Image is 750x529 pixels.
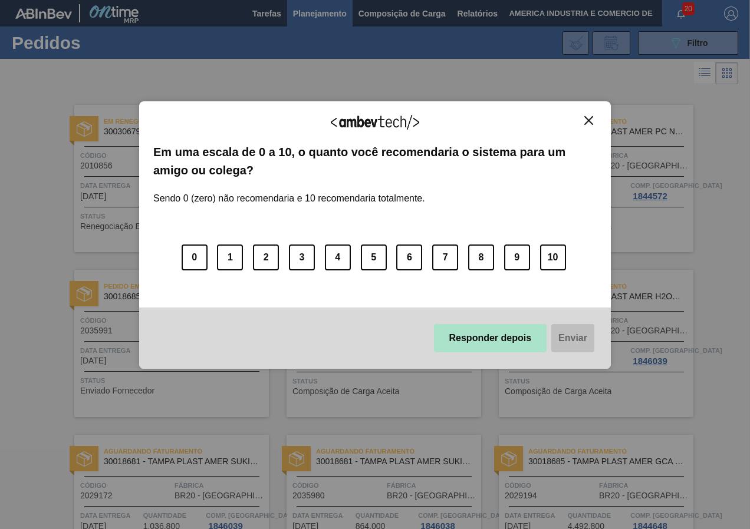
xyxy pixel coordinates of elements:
[504,244,530,270] button: 9
[434,324,547,352] button: Responder depois
[153,143,597,179] label: Em uma escala de 0 a 10, o quanto você recomendaria o sistema para um amigo ou colega?
[253,244,279,270] button: 2
[584,116,593,125] img: Close
[153,179,425,204] label: Sendo 0 (zero) não recomendaria e 10 recomendaria totalmente.
[182,244,208,270] button: 0
[540,244,566,270] button: 10
[396,244,422,270] button: 6
[468,244,494,270] button: 8
[432,244,458,270] button: 7
[325,244,351,270] button: 4
[361,244,387,270] button: 5
[581,115,597,125] button: Close
[289,244,315,270] button: 3
[331,115,419,130] img: Logo Ambevtech
[217,244,243,270] button: 1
